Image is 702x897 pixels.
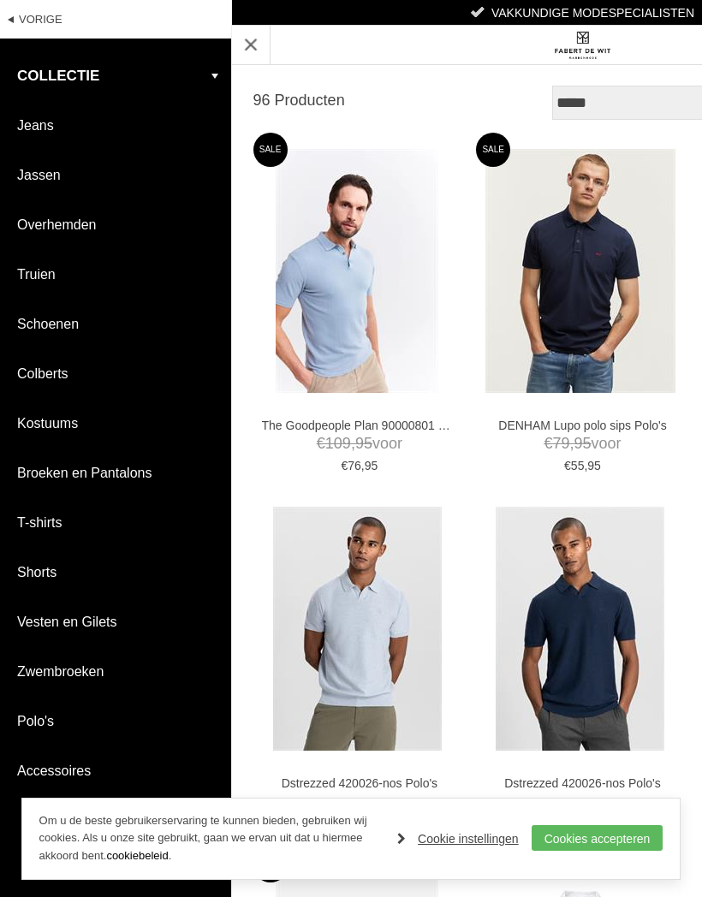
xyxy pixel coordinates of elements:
img: Fabert de Wit [552,31,612,60]
a: Toon menu [232,26,271,64]
a: Cookies accepteren [532,825,663,851]
a: cookiebeleid [106,849,168,862]
p: Om u de beste gebruikerservaring te kunnen bieden, gebruiken wij cookies. Als u onze site gebruik... [39,812,381,865]
a: Cookie instellingen [397,826,519,852]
